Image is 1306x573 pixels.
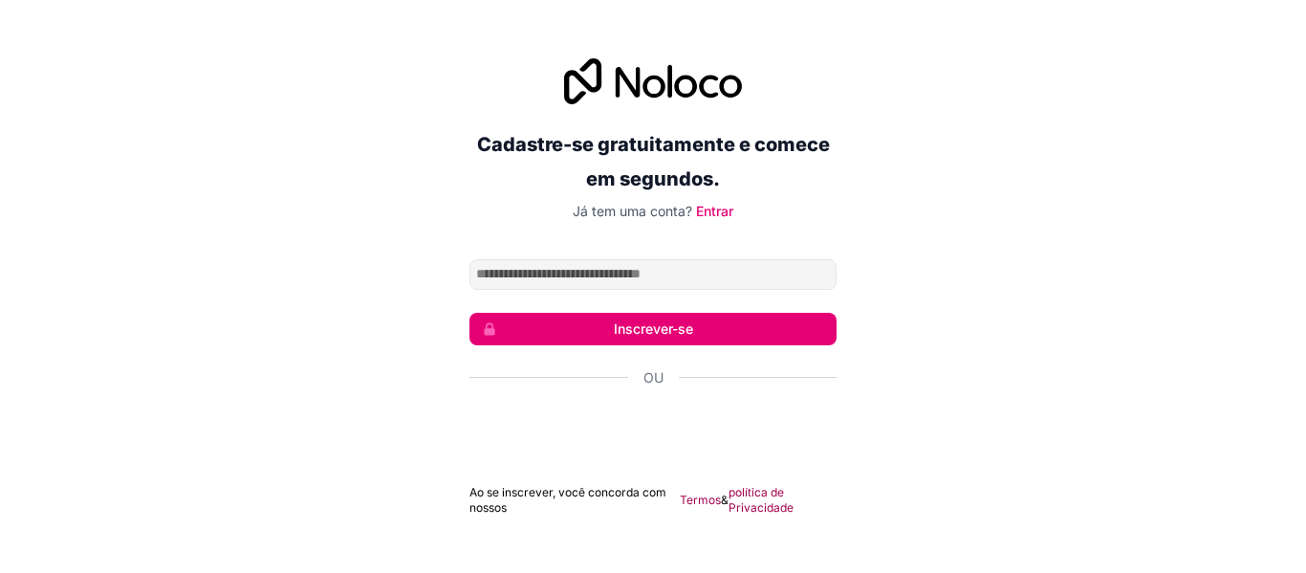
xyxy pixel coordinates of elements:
[729,485,837,516] a: política de Privacidade
[469,485,666,515] font: Ao se inscrever, você concorda com nossos
[729,485,794,515] font: política de Privacidade
[721,493,729,507] font: &
[680,493,721,508] a: Termos
[643,369,664,386] font: Ou
[680,493,721,507] font: Termos
[614,320,693,337] font: Inscrever-se
[573,203,692,219] font: Já tem uma conta?
[469,259,837,290] input: Endereço de email
[469,313,837,345] button: Inscrever-se
[477,133,830,190] font: Cadastre-se gratuitamente e comece em segundos.
[696,203,733,219] a: Entrar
